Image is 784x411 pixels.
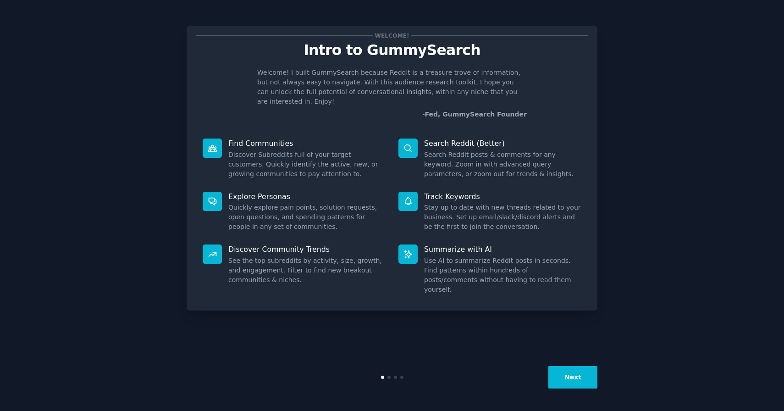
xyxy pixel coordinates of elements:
[548,366,597,389] button: Next
[228,244,386,254] p: Discover Community Trends
[424,139,581,148] p: Search Reddit (Better)
[228,150,386,179] dd: Discover Subreddits full of your target customers. Quickly identify the active, new, or growing c...
[196,42,588,58] p: Intro to GummySearch
[424,192,581,201] p: Track Keywords
[228,139,386,148] p: Find Communities
[422,110,527,119] div: -
[424,244,581,254] p: Summarize with AI
[424,150,581,179] dd: Search Reddit posts & comments for any keyword. Zoom in with advanced query parameters, or zoom o...
[228,256,386,285] dd: See the top subreddits by activity, size, growth, and engagement. Filter to find new breakout com...
[424,256,581,294] dd: Use AI to summarize Reddit posts in seconds. Find patterns within hundreds of posts/comments with...
[373,31,411,40] span: Welcome!
[424,203,581,232] dd: Stay up to date with new threads related to your business. Set up email/slack/discord alerts and ...
[257,68,527,106] p: Welcome! I built GummySearch because Reddit is a treasure trove of information, but not always ea...
[228,192,386,201] p: Explore Personas
[425,111,527,118] a: Fed, GummySearch Founder
[228,203,386,232] dd: Quickly explore pain points, solution requests, open questions, and spending patterns for people ...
